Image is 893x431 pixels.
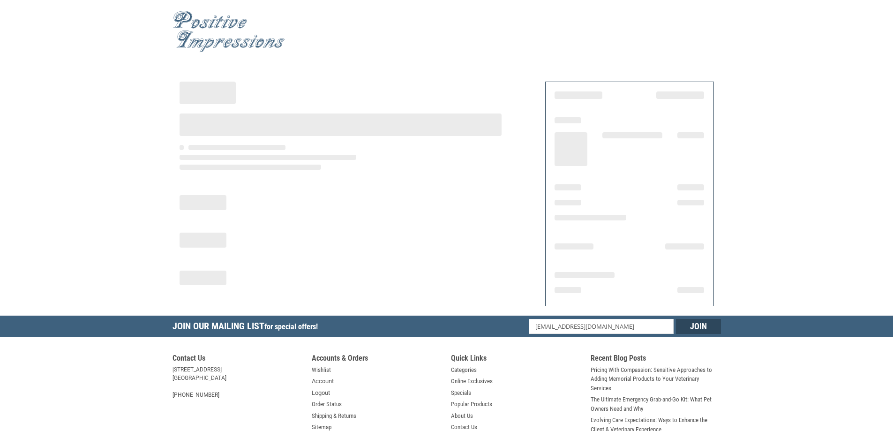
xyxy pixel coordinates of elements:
span: for special offers! [264,322,318,331]
a: Order Status [312,400,342,409]
a: About Us [451,411,473,421]
a: Pricing With Compassion: Sensitive Approaches to Adding Memorial Products to Your Veterinary Serv... [591,365,721,393]
input: Join [676,319,721,334]
a: Online Exclusives [451,377,493,386]
a: Shipping & Returns [312,411,356,421]
input: Email [529,319,674,334]
a: Logout [312,388,330,398]
a: The Ultimate Emergency Grab-and-Go Kit: What Pet Owners Need and Why [591,395,721,413]
h5: Join Our Mailing List [173,316,323,340]
address: [STREET_ADDRESS] [GEOGRAPHIC_DATA] [PHONE_NUMBER] [173,365,303,399]
a: Categories [451,365,477,375]
h5: Recent Blog Posts [591,354,721,365]
a: Account [312,377,334,386]
h5: Accounts & Orders [312,354,442,365]
a: Specials [451,388,471,398]
h5: Contact Us [173,354,303,365]
a: Wishlist [312,365,331,375]
a: Popular Products [451,400,492,409]
h5: Quick Links [451,354,581,365]
img: Positive Impressions [173,11,285,53]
